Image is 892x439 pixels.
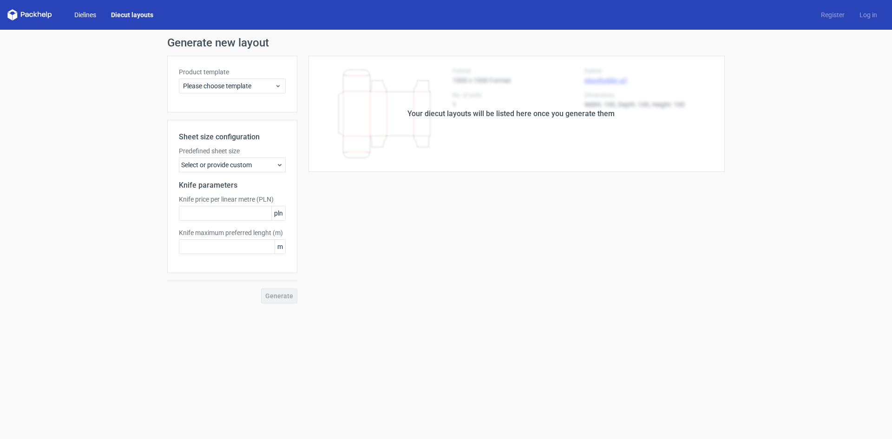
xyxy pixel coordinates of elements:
label: Knife price per linear metre (PLN) [179,195,286,204]
h2: Knife parameters [179,180,286,191]
span: pln [271,206,285,220]
label: Predefined sheet size [179,146,286,156]
h1: Generate new layout [167,37,725,48]
span: m [275,240,285,254]
label: Product template [179,67,286,77]
a: Register [813,10,852,20]
a: Diecut layouts [104,10,161,20]
span: Please choose template [183,81,275,91]
a: Log in [852,10,885,20]
div: Your diecut layouts will be listed here once you generate them [407,108,615,119]
div: Select or provide custom [179,157,286,172]
label: Knife maximum preferred lenght (m) [179,228,286,237]
h2: Sheet size configuration [179,131,286,143]
a: Dielines [67,10,104,20]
